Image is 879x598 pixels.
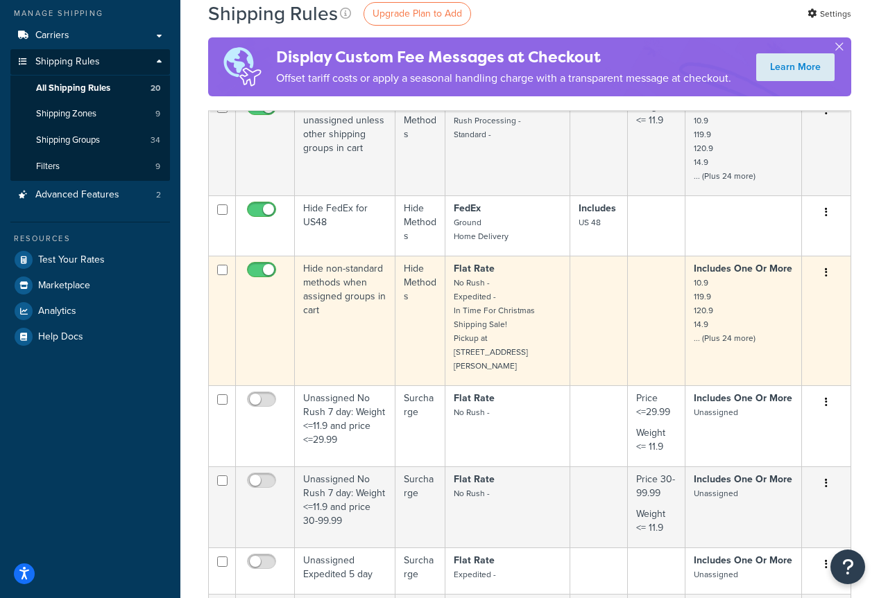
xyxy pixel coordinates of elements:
[10,182,170,208] li: Advanced Features
[454,114,521,141] small: Rush Processing - Standard -
[156,189,161,201] span: 2
[454,276,535,372] small: No Rush - Expedited - In Time For Christmas Shipping Sale! Pickup at [STREET_ADDRESS][PERSON_NAME]
[10,233,170,245] div: Resources
[10,23,170,49] a: Carriers
[10,299,170,324] a: Analytics
[10,49,170,181] li: Shipping Rules
[36,82,110,94] span: All Shipping Rules
[694,553,792,568] strong: Includes One Or More
[10,8,170,19] div: Manage Shipping
[454,487,490,500] small: No Rush -
[395,94,445,195] td: Hide Methods
[10,154,170,179] li: Filters
[628,94,685,195] td: Weight <= 11.9
[155,161,160,173] span: 9
[295,94,395,195] td: Hide Standard for unassigned unless other shipping groups in cart
[454,391,495,405] strong: Flat Rate
[295,385,395,466] td: Unassigned No Rush 7 day: Weight <=11.9 and price <=29.99
[36,161,60,173] span: Filters
[694,261,792,276] strong: Includes One Or More
[395,256,445,385] td: Hide Methods
[454,406,490,419] small: No Rush -
[10,101,170,127] li: Shipping Zones
[395,195,445,256] td: Hide Methods
[694,276,756,344] small: 10.9 119.9 120.9 14.9 ... (Plus 24 more)
[35,189,119,201] span: Advanced Features
[295,547,395,594] td: Unassigned Expedited 5 day
[454,216,509,243] small: Ground Home Delivery
[295,256,395,385] td: Hide non-standard methods when assigned groups in cart
[628,385,685,466] td: Price <=29.99
[10,182,170,208] a: Advanced Features 2
[395,385,445,466] td: Surcharge
[35,30,69,42] span: Carriers
[10,127,170,153] li: Shipping Groups
[10,49,170,75] a: Shipping Rules
[10,324,170,349] a: Help Docs
[395,466,445,547] td: Surcharge
[454,553,495,568] strong: Flat Rate
[38,280,90,292] span: Marketplace
[10,127,170,153] a: Shipping Groups 34
[694,487,738,500] small: Unassigned
[10,76,170,101] li: All Shipping Rules
[151,82,160,94] span: 20
[628,466,685,547] td: Price 30-99.99
[636,426,676,454] p: Weight <= 11.9
[10,154,170,179] a: Filters 9
[579,216,601,229] small: US 48
[373,6,462,21] span: Upgrade Plan to Add
[830,549,865,584] button: Open Resource Center
[10,247,170,272] a: Test Your Rates
[276,46,731,69] h4: Display Custom Fee Messages at Checkout
[694,406,738,419] small: Unassigned
[694,568,738,581] small: Unassigned
[36,108,96,120] span: Shipping Zones
[276,69,731,88] p: Offset tariff costs or apply a seasonal handling charge with a transparent message at checkout.
[454,201,481,216] strong: FedEx
[38,306,76,317] span: Analytics
[36,134,100,146] span: Shipping Groups
[38,331,83,343] span: Help Docs
[694,391,792,405] strong: Includes One Or More
[454,472,495,486] strong: Flat Rate
[694,472,792,486] strong: Includes One Or More
[295,195,395,256] td: Hide FedEx for US48
[579,201,616,216] strong: Includes
[10,76,170,101] a: All Shipping Rules 20
[10,273,170,298] a: Marketplace
[395,547,445,594] td: Surcharge
[454,568,496,581] small: Expedited -
[151,134,160,146] span: 34
[756,53,835,81] a: Learn More
[295,466,395,547] td: Unassigned No Rush 7 day: Weight <=11.9 and price 30-99.99
[35,56,100,68] span: Shipping Rules
[208,37,276,96] img: duties-banner-06bc72dcb5fe05cb3f9472aba00be2ae8eb53ab6f0d8bb03d382ba314ac3c341.png
[10,101,170,127] a: Shipping Zones 9
[38,254,105,266] span: Test Your Rates
[808,4,851,24] a: Settings
[155,108,160,120] span: 9
[454,261,495,276] strong: Flat Rate
[636,507,676,535] p: Weight <= 11.9
[694,114,756,182] small: 10.9 119.9 120.9 14.9 ... (Plus 24 more)
[364,2,471,26] a: Upgrade Plan to Add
